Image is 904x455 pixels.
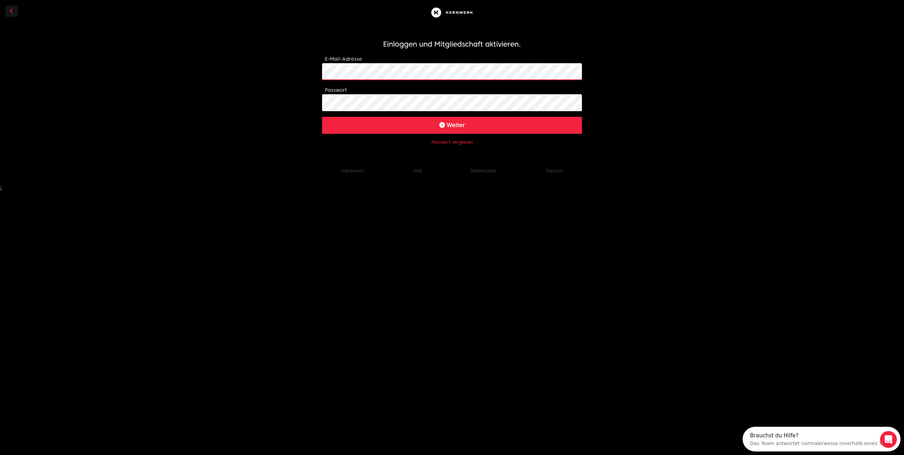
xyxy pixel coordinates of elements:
[880,431,897,448] iframe: Intercom live chat
[432,139,473,145] button: Passwort vergessen
[7,6,152,12] div: Brauchst du Hilfe?
[7,12,152,19] div: Das Team antwortet normalerweise innerhalb eines Tages.
[325,87,347,93] label: Passwort
[322,39,582,49] h1: Einloggen und Mitgliedschaft aktivieren.
[322,117,582,134] button: Weiter
[471,168,496,173] a: Datenschutz
[325,56,362,62] label: E-Mail-Adresse
[341,168,364,173] a: Impressum
[743,427,900,451] iframe: Intercom live chat Discovery-Launcher
[3,3,173,22] div: Intercom-Nachrichtendienst öffnen
[429,6,475,19] img: Kernwerk®
[546,168,563,174] button: Support
[413,168,422,173] a: AGB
